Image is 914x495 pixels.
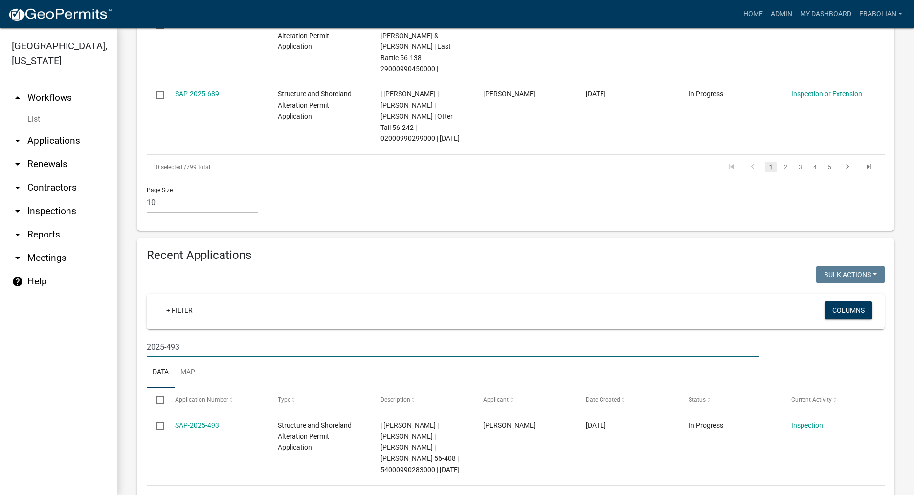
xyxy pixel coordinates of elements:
[743,162,762,172] a: go to previous page
[689,90,723,98] span: In Progress
[175,90,219,98] a: SAP-2025-689
[763,159,778,175] li: page 1
[780,162,791,172] a: 2
[12,252,23,264] i: arrow_drop_down
[816,266,885,283] button: Bulk Actions
[824,162,835,172] a: 5
[156,164,186,171] span: 0 selected /
[12,158,23,170] i: arrow_drop_down
[175,357,201,388] a: Map
[158,301,201,319] a: + Filter
[278,421,352,452] span: Structure and Shoreland Alteration Permit Application
[778,159,793,175] li: page 2
[380,421,460,473] span: | Eric Babolian | TERESA DOCKENDORF | MARVIN DOCKENDORF | Sewell 56-408 | 54000990283000 | 08/18/...
[794,162,806,172] a: 3
[474,388,577,411] datatable-header-cell: Applicant
[822,159,837,175] li: page 5
[12,276,23,287] i: help
[147,155,438,179] div: 799 total
[278,21,352,51] span: Structure and Shoreland Alteration Permit Application
[722,162,740,172] a: go to first page
[147,388,165,411] datatable-header-cell: Select
[380,90,460,142] span: | Kyle Westergard | JOEL E SIREK | TAMRA K SIREK | Otter Tail 56-242 | 02000990299000 | 10/09/2026
[689,396,706,403] span: Status
[268,388,371,411] datatable-header-cell: Type
[586,421,606,429] span: 08/07/2025
[12,205,23,217] i: arrow_drop_down
[278,90,352,120] span: Structure and Shoreland Alteration Permit Application
[765,162,777,172] a: 1
[586,90,606,98] span: 10/08/2025
[175,396,228,403] span: Application Number
[278,396,290,403] span: Type
[12,229,23,240] i: arrow_drop_down
[483,421,535,429] span: Terri Dockendorf
[483,396,509,403] span: Applicant
[796,5,855,23] a: My Dashboard
[809,162,821,172] a: 4
[147,337,759,357] input: Search for applications
[791,396,832,403] span: Current Activity
[791,90,862,98] a: Inspection or Extension
[782,388,885,411] datatable-header-cell: Current Activity
[838,162,857,172] a: go to next page
[12,135,23,147] i: arrow_drop_down
[147,357,175,388] a: Data
[689,421,723,429] span: In Progress
[825,301,872,319] button: Columns
[860,162,878,172] a: go to last page
[371,388,474,411] datatable-header-cell: Description
[577,388,679,411] datatable-header-cell: Date Created
[739,5,767,23] a: Home
[380,21,451,73] span: | Michelle Jevne | PETER KNAPP & COLLEEN OBRIEN | East Battle 56-138 | 29000990450000 |
[679,388,782,411] datatable-header-cell: Status
[807,159,822,175] li: page 4
[165,388,268,411] datatable-header-cell: Application Number
[175,421,219,429] a: SAP-2025-493
[12,182,23,194] i: arrow_drop_down
[586,396,620,403] span: Date Created
[855,5,906,23] a: ebabolian
[12,92,23,104] i: arrow_drop_up
[147,248,885,262] h4: Recent Applications
[483,90,535,98] span: Matt S Hoen
[767,5,796,23] a: Admin
[793,159,807,175] li: page 3
[791,421,823,429] a: Inspection
[380,396,410,403] span: Description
